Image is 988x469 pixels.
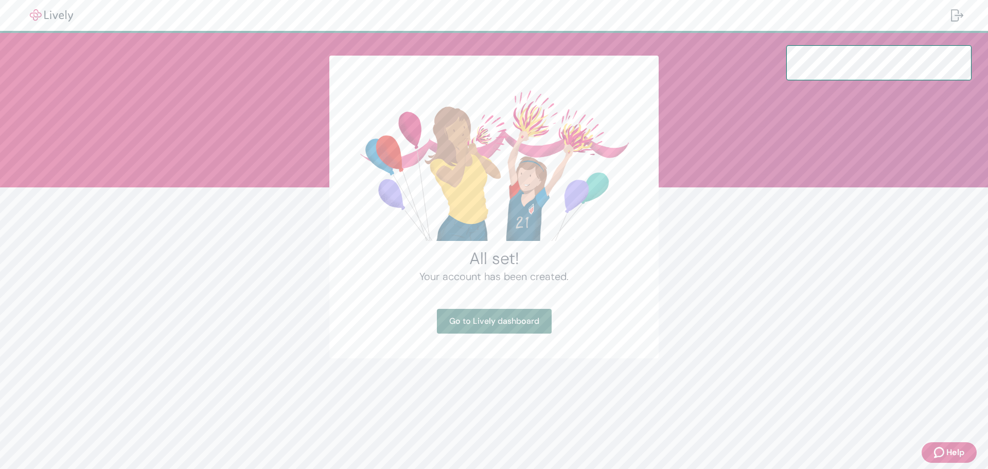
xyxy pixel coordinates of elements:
[943,3,972,28] button: Log out
[946,446,964,459] span: Help
[23,9,80,22] img: Lively
[922,442,977,463] button: Zendesk support iconHelp
[437,309,552,334] a: Go to Lively dashboard
[354,248,634,269] h2: All set!
[354,269,634,284] h4: Your account has been created.
[934,446,946,459] svg: Zendesk support icon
